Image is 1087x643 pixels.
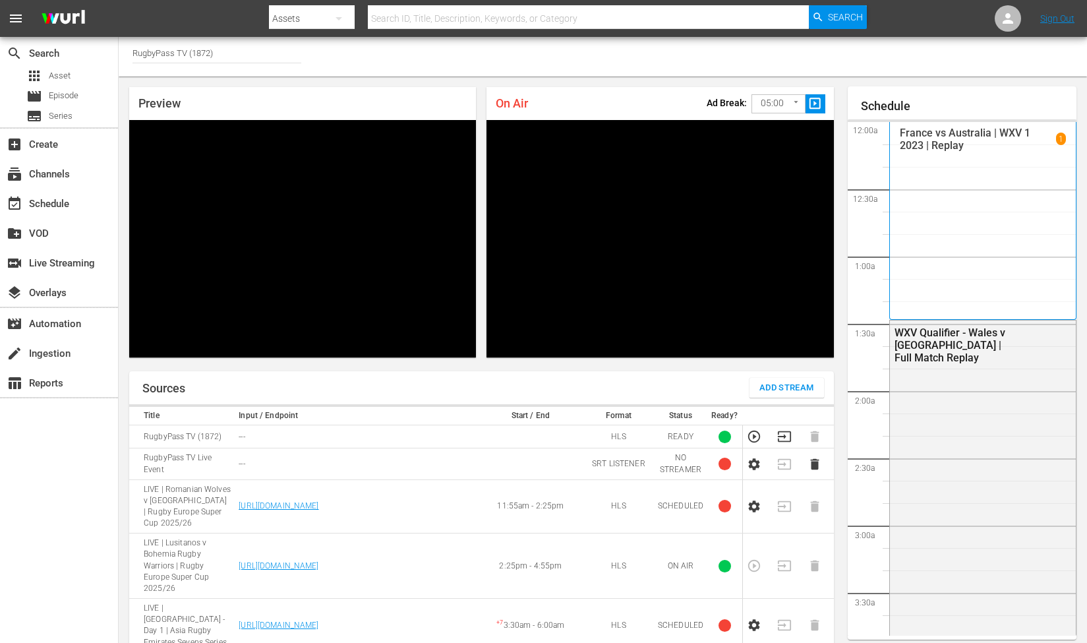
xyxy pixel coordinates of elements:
p: 1 [1059,135,1063,144]
td: SRT LISTENER [583,448,654,479]
span: Create [7,137,22,152]
th: Input / Endpoint [235,407,478,425]
p: Ad Break: [707,98,747,108]
td: LIVE | Romanian Wolves v [GEOGRAPHIC_DATA] | Rugby Europe Super Cup 2025/26 [129,479,235,534]
button: Add Stream [749,378,824,398]
span: Automation [7,316,22,332]
span: slideshow_sharp [808,96,823,111]
sup: + 7 [496,619,503,626]
td: READY [654,425,707,448]
td: RugbyPass TV (1872) [129,425,235,448]
th: Ready? [707,407,742,425]
span: Asset [49,69,71,82]
td: NO STREAMER [654,448,707,479]
td: LIVE | Lusitanos v Bohemia Rugby Warriors | Rugby Europe Super Cup 2025/26 [129,534,235,599]
td: 2:25pm - 4:55pm [478,534,583,599]
span: Schedule [7,196,22,212]
a: [URL][DOMAIN_NAME] [239,561,318,570]
button: Transition [777,429,792,444]
a: [URL][DOMAIN_NAME] [239,621,318,630]
td: SCHEDULED [654,479,707,534]
a: [URL][DOMAIN_NAME] [239,501,318,510]
span: Preview [138,96,181,110]
div: WXV Qualifier - Wales v [GEOGRAPHIC_DATA] | Full Match Replay [895,326,1014,364]
button: Preview Stream [747,429,761,444]
th: Status [654,407,707,425]
div: Video Player [129,120,476,357]
span: Add Stream [759,381,814,396]
th: Title [129,407,235,425]
span: On Air [496,96,528,110]
button: Search [809,5,867,29]
span: Episode [26,88,42,104]
div: Video Player [486,120,833,357]
span: Asset [26,68,42,84]
td: HLS [583,479,654,534]
button: Delete [808,457,822,472]
span: Episode [49,89,78,102]
td: --- [235,448,478,479]
td: 11:55am - 2:25pm [478,479,583,534]
span: Overlays [7,285,22,301]
th: Start / End [478,407,583,425]
td: HLS [583,425,654,448]
th: Format [583,407,654,425]
span: Series [26,108,42,124]
span: Search [7,46,22,61]
h1: Sources [142,382,185,395]
span: Channels [7,166,22,182]
h1: Schedule [861,100,1077,113]
span: menu [8,11,24,26]
span: Ingestion [7,346,22,361]
button: Configure [747,457,761,472]
span: VOD [7,226,22,241]
span: Series [49,109,73,123]
button: Configure [747,618,761,632]
span: Search [828,5,863,29]
td: --- [235,425,478,448]
td: HLS [583,534,654,599]
td: ON AIR [654,534,707,599]
a: Sign Out [1040,13,1074,24]
span: Live Streaming [7,255,22,271]
img: ans4CAIJ8jUAAAAAAAAAAAAAAAAAAAAAAAAgQb4GAAAAAAAAAAAAAAAAAAAAAAAAJMjXAAAAAAAAAAAAAAAAAAAAAAAAgAT5G... [32,3,95,34]
div: 05:00 [751,91,806,116]
td: RugbyPass TV Live Event [129,448,235,479]
button: Configure [747,499,761,514]
span: Reports [7,375,22,391]
p: France vs Australia | WXV 1 2023 | Replay [900,127,1056,152]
